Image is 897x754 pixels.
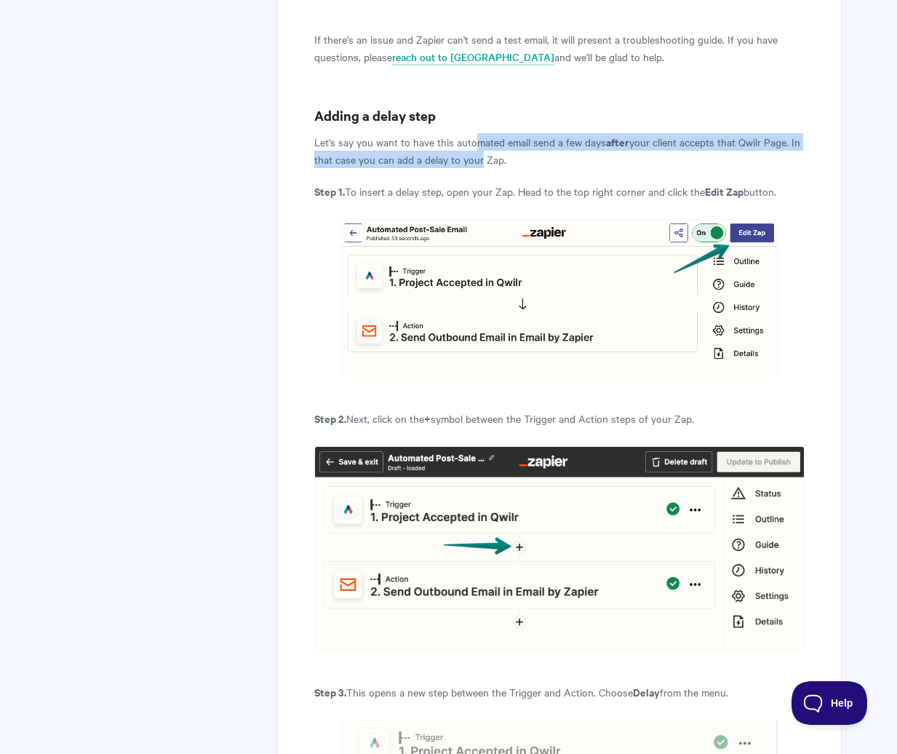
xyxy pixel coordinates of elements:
[314,684,346,699] strong: Step 3.
[424,410,431,426] strong: +
[633,684,660,699] strong: Delay
[606,134,629,149] strong: after
[314,683,804,701] p: This opens a new step between the Trigger and Action. Choose from the menu.
[792,681,868,725] iframe: Toggle Customer Support
[314,106,804,126] h3: Adding a delay step
[314,410,346,426] strong: Step 2.
[314,31,804,66] p: If there's an issue and Zapier can't send a test email, it will present a troubleshooting guide. ...
[314,183,804,200] p: To insert a delay step, open your Zap. Head to the top right corner and click the button.
[705,183,743,199] strong: Edit Zap
[314,183,345,199] strong: Step 1.
[392,49,554,66] a: reach out to [GEOGRAPHIC_DATA]
[314,133,804,168] p: Let's say you want to have this automated email send a few days your client accepts that Qwilr Pa...
[314,410,804,427] p: Next, click on the symbol between the Trigger and Action steps of your Zap.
